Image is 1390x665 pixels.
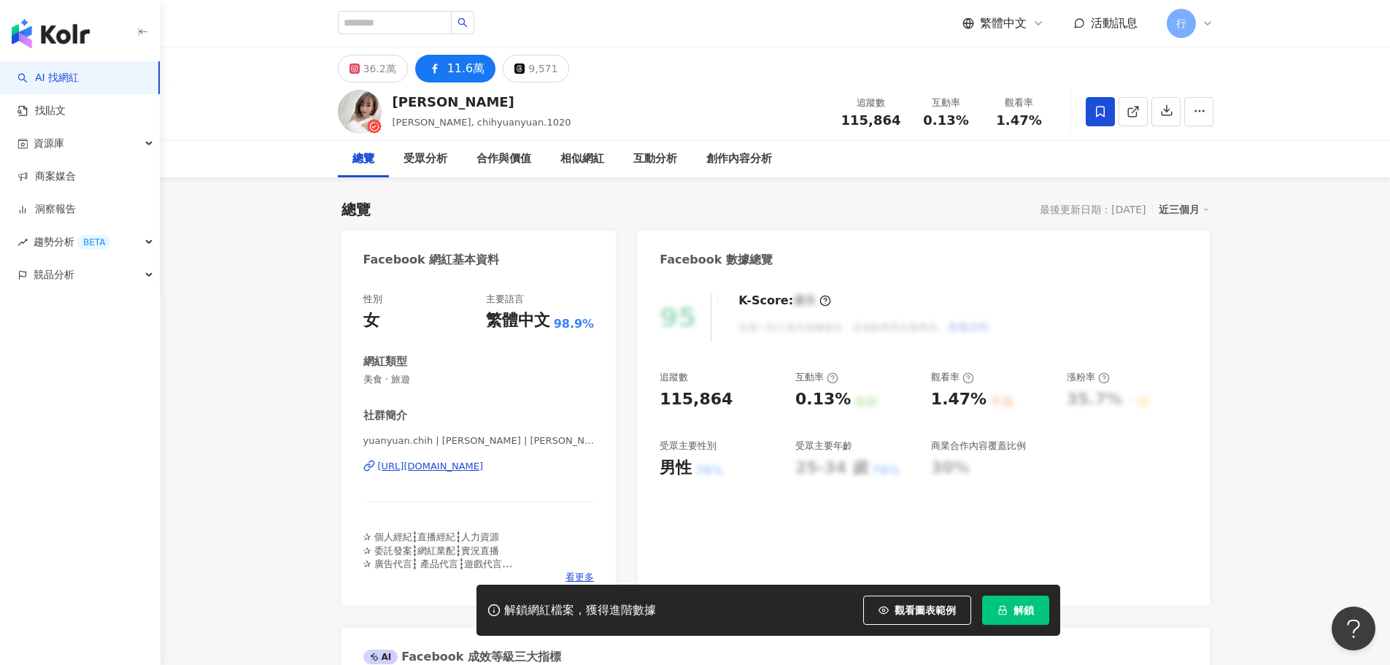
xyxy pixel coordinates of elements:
div: 觀看率 [931,371,974,384]
div: [URL][DOMAIN_NAME] [378,460,484,473]
span: ✰ 個人經紀┇直播經紀┇人力資源 ✰ 委託發案┇網紅業配┇實況直播 ✰ 廣告代言┇ 產品代言┇遊戲代言 ✰ SG┇接待┇平面拍攝┇婚紗樣本模特兒 ✰ 美食達人┇寵物┇美妝┇保養┇生活┇旅 [363,531,528,596]
div: 主要語言 [486,293,524,306]
div: 36.2萬 [363,58,396,79]
div: 總覽 [341,199,371,220]
div: [PERSON_NAME] [393,93,571,111]
button: 36.2萬 [338,55,408,82]
span: 1.47% [996,113,1041,128]
div: 受眾主要性別 [660,439,717,453]
span: search [457,18,468,28]
span: 看更多 [565,571,594,584]
span: 解鎖 [1013,604,1034,616]
div: 總覽 [352,150,374,168]
div: Facebook 成效等級三大指標 [363,649,562,665]
div: 追蹤數 [841,96,901,110]
a: 商案媒合 [18,169,76,184]
span: 美食 · 旅遊 [363,373,595,386]
span: 競品分析 [34,258,74,291]
div: 115,864 [660,388,733,411]
div: 受眾分析 [404,150,447,168]
span: 115,864 [841,112,901,128]
div: 互動率 [795,371,838,384]
img: logo [12,19,90,48]
div: 社群簡介 [363,408,407,423]
span: 0.13% [923,113,968,128]
div: 繁體中文 [486,310,550,332]
span: yuanyuan.chih | [PERSON_NAME] | [PERSON_NAME][GEOGRAPHIC_DATA]chih [363,434,595,447]
span: 活動訊息 [1091,16,1138,30]
span: 繁體中文 [980,15,1027,31]
div: 11.6萬 [447,58,485,79]
div: 追蹤數 [660,371,688,384]
button: 9,571 [503,55,569,82]
div: 1.47% [931,388,986,411]
div: 0.13% [795,388,851,411]
button: 11.6萬 [415,55,496,82]
span: 趨勢分析 [34,226,111,258]
div: 商業合作內容覆蓋比例 [931,439,1026,453]
div: 解鎖網紅檔案，獲得進階數據 [504,603,656,618]
div: Facebook 數據總覽 [660,252,773,268]
div: AI [363,650,398,664]
div: 漲粉率 [1067,371,1110,384]
div: 近三個月 [1159,200,1210,219]
span: 行 [1176,15,1186,31]
div: BETA [77,235,111,250]
div: 受眾主要年齡 [795,439,852,453]
div: 網紅類型 [363,354,407,369]
div: 女 [363,310,379,332]
div: 觀看率 [992,96,1047,110]
span: lock [997,605,1008,615]
span: 觀看圖表範例 [895,604,956,616]
button: 觀看圖表範例 [863,596,971,625]
button: 解鎖 [982,596,1049,625]
img: KOL Avatar [338,90,382,134]
span: [PERSON_NAME], chihyuanyuan.1020 [393,117,571,128]
span: rise [18,237,28,247]
div: 創作內容分析 [706,150,772,168]
div: 互動率 [919,96,974,110]
div: 互動分析 [633,150,677,168]
div: 最後更新日期：[DATE] [1040,204,1146,215]
a: 洞察報告 [18,202,76,217]
div: 性別 [363,293,382,306]
div: 9,571 [528,58,557,79]
span: 98.9% [554,316,595,332]
a: 找貼文 [18,104,66,118]
div: K-Score : [738,293,831,309]
div: 男性 [660,457,692,480]
div: 合作與價值 [476,150,531,168]
div: 相似網紅 [560,150,604,168]
a: [URL][DOMAIN_NAME] [363,460,595,473]
a: searchAI 找網紅 [18,71,79,85]
div: Facebook 網紅基本資料 [363,252,500,268]
span: 資源庫 [34,127,64,160]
